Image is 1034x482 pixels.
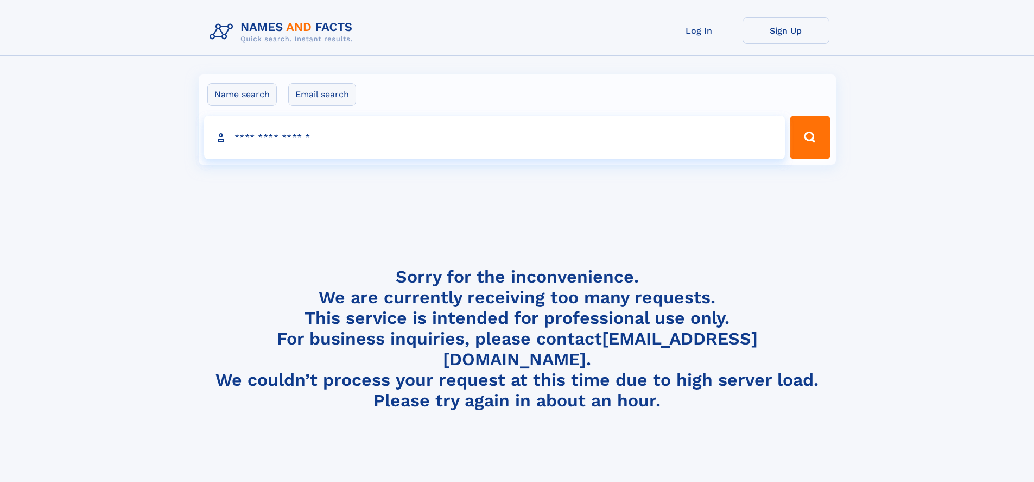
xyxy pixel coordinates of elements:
[205,17,361,47] img: Logo Names and Facts
[204,116,785,159] input: search input
[207,83,277,106] label: Name search
[443,328,758,370] a: [EMAIL_ADDRESS][DOMAIN_NAME]
[656,17,743,44] a: Log In
[790,116,830,159] button: Search Button
[205,266,829,411] h4: Sorry for the inconvenience. We are currently receiving too many requests. This service is intend...
[743,17,829,44] a: Sign Up
[288,83,356,106] label: Email search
